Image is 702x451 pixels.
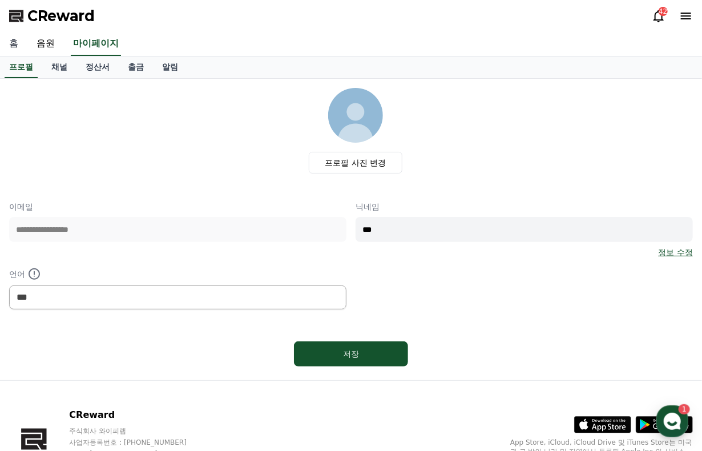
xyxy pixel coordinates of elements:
[9,7,95,25] a: CReward
[42,57,76,78] a: 채널
[176,373,190,382] span: 설정
[27,7,95,25] span: CReward
[147,356,219,385] a: 설정
[69,426,208,436] p: 주식회사 와이피랩
[294,341,408,367] button: 저장
[153,57,187,78] a: 알림
[652,9,665,23] a: 42
[5,57,38,78] a: 프로필
[659,7,668,16] div: 42
[317,348,385,360] div: 저장
[328,88,383,143] img: profile_image
[69,438,208,447] p: 사업자등록번호 : [PHONE_NUMBER]
[9,267,346,281] p: 언어
[76,57,119,78] a: 정산서
[116,356,120,365] span: 1
[119,57,153,78] a: 출금
[71,32,121,56] a: 마이페이지
[69,408,208,422] p: CReward
[3,356,75,385] a: 홈
[659,247,693,258] a: 정보 수정
[309,152,403,174] label: 프로필 사진 변경
[104,374,118,383] span: 대화
[75,356,147,385] a: 1대화
[27,32,64,56] a: 음원
[9,201,346,212] p: 이메일
[36,373,43,382] span: 홈
[356,201,693,212] p: 닉네임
